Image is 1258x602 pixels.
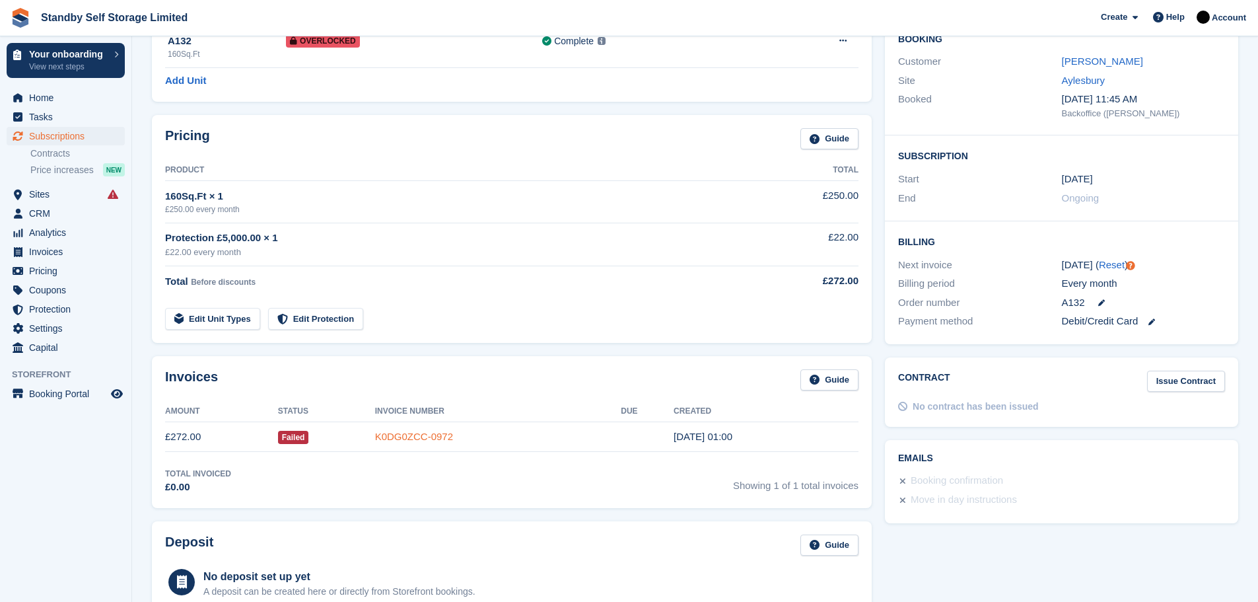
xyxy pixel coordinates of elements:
th: Amount [165,401,278,422]
div: Payment method [898,314,1061,329]
h2: Billing [898,235,1225,248]
span: Pricing [29,262,108,280]
i: Smart entry sync failures have occurred [108,189,118,200]
span: Failed [278,431,309,444]
time: 2025-09-30 00:00:00 UTC [1062,172,1093,187]
span: Subscriptions [29,127,108,145]
a: menu [7,338,125,357]
a: Preview store [109,386,125,402]
h2: Booking [898,34,1225,45]
span: Booking Portal [29,385,108,403]
a: menu [7,243,125,261]
time: 2025-09-30 00:00:21 UTC [674,431,732,442]
div: Every month [1062,276,1225,291]
div: Site [898,73,1061,89]
a: Contracts [30,147,125,160]
div: Backoffice ([PERSON_NAME]) [1062,107,1225,120]
span: Before discounts [191,278,256,287]
div: A132 [168,34,286,49]
div: Next invoice [898,258,1061,273]
th: Invoice Number [375,401,621,422]
span: Ongoing [1062,192,1100,204]
a: menu [7,127,125,145]
a: menu [7,89,125,107]
th: Total [752,160,858,181]
a: Reset [1099,259,1125,270]
a: menu [7,108,125,126]
img: stora-icon-8386f47178a22dfd0bd8f6a31ec36ba5ce8667c1dd55bd0f319d3a0aa187defe.svg [11,8,30,28]
div: No deposit set up yet [203,569,475,585]
a: K0DG0ZCC-0972 [375,431,453,442]
span: A132 [1062,295,1085,311]
th: Due [621,401,674,422]
span: Analytics [29,223,108,242]
td: £250.00 [752,181,858,223]
a: Standby Self Storage Limited [36,7,193,28]
div: Customer [898,54,1061,69]
div: £22.00 every month [165,246,752,259]
a: menu [7,223,125,242]
span: Storefront [12,368,131,381]
div: 160Sq.Ft [168,48,286,60]
img: icon-info-grey-7440780725fd019a000dd9b08b2336e03edf1995a4989e88bcd33f0948082b44.svg [598,37,606,45]
a: menu [7,281,125,299]
span: Capital [29,338,108,357]
h2: Pricing [165,128,210,150]
div: NEW [103,163,125,176]
a: Guide [800,128,858,150]
img: Stephen Hambridge [1197,11,1210,24]
div: Protection £5,000.00 × 1 [165,231,752,246]
span: Tasks [29,108,108,126]
div: Booking confirmation [911,473,1003,489]
a: Your onboarding View next steps [7,43,125,78]
a: Edit Protection [268,308,363,330]
div: Start [898,172,1061,187]
span: Help [1166,11,1185,24]
h2: Invoices [165,369,218,391]
div: Move in day instructions [911,492,1017,508]
span: Settings [29,319,108,338]
div: £250.00 every month [165,204,752,215]
p: A deposit can be created here or directly from Storefront bookings. [203,585,475,599]
a: [PERSON_NAME] [1062,56,1143,67]
a: Edit Unit Types [165,308,260,330]
h2: Emails [898,453,1225,464]
div: Debit/Credit Card [1062,314,1225,329]
div: Total Invoiced [165,468,231,480]
div: Booked [898,92,1061,120]
h2: Contract [898,371,950,393]
a: Issue Contract [1147,371,1225,393]
div: £0.00 [165,480,231,495]
th: Product [165,160,752,181]
td: £272.00 [165,422,278,452]
h2: Subscription [898,149,1225,162]
span: Price increases [30,164,94,176]
a: Guide [800,535,858,556]
span: CRM [29,204,108,223]
div: £272.00 [752,274,858,289]
th: Created [674,401,858,422]
span: Showing 1 of 1 total invoices [733,468,858,495]
div: 160Sq.Ft × 1 [165,189,752,204]
span: Sites [29,185,108,204]
div: Complete [554,34,594,48]
div: No contract has been issued [913,400,1039,414]
span: Home [29,89,108,107]
a: menu [7,319,125,338]
div: [DATE] ( ) [1062,258,1225,273]
div: End [898,191,1061,206]
p: View next steps [29,61,108,73]
a: Add Unit [165,73,206,89]
a: menu [7,262,125,280]
td: £22.00 [752,223,858,266]
p: Your onboarding [29,50,108,59]
a: menu [7,385,125,403]
a: Price increases NEW [30,163,125,177]
div: Order number [898,295,1061,311]
span: Create [1101,11,1127,24]
a: menu [7,185,125,204]
span: Total [165,276,188,287]
th: Status [278,401,375,422]
a: Guide [800,369,858,391]
span: Account [1212,11,1246,24]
